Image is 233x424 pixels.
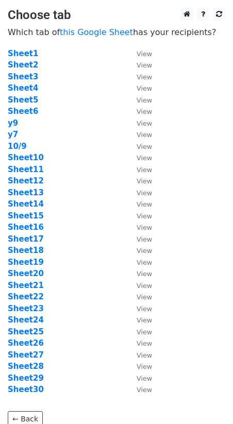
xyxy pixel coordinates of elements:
small: View [137,282,152,290]
a: Sheet18 [8,246,44,255]
a: Sheet19 [8,258,44,267]
small: View [137,61,152,69]
small: View [137,224,152,231]
strong: Sheet28 [8,362,44,371]
a: View [126,199,152,209]
a: Sheet17 [8,234,44,244]
a: Sheet16 [8,223,44,232]
small: View [137,235,152,243]
a: Sheet1 [8,49,38,58]
small: View [137,351,152,359]
a: Sheet26 [8,338,44,348]
a: Sheet10 [8,153,44,162]
p: Which tab of has your recipients? [8,27,225,38]
a: this Google Sheet [60,27,133,37]
a: View [126,107,152,116]
a: View [126,176,152,185]
a: Sheet20 [8,269,44,278]
a: View [126,153,152,162]
a: y7 [8,130,18,139]
a: View [126,223,152,232]
h3: Choose tab [8,8,225,23]
small: View [137,200,152,208]
a: View [126,292,152,301]
small: View [137,270,152,278]
a: Sheet27 [8,350,44,360]
a: Sheet21 [8,281,44,290]
small: View [137,375,152,382]
a: Sheet15 [8,211,44,221]
small: View [137,189,152,197]
small: View [137,259,152,266]
a: Sheet2 [8,60,38,70]
a: Sheet14 [8,199,44,209]
a: Sheet3 [8,72,38,81]
small: View [137,177,152,185]
small: View [137,73,152,81]
a: Sheet23 [8,304,44,313]
a: View [126,130,152,139]
a: View [126,281,152,290]
a: View [126,83,152,93]
small: View [137,108,152,115]
a: View [126,188,152,197]
a: View [126,374,152,383]
iframe: Chat Widget [181,375,233,424]
a: View [126,327,152,336]
a: View [126,362,152,371]
a: y9 [8,118,18,128]
a: View [126,269,152,278]
a: View [126,350,152,360]
small: View [137,96,152,104]
a: View [126,315,152,325]
strong: Sheet13 [8,188,44,197]
small: View [137,84,152,92]
a: Sheet12 [8,176,44,185]
a: Sheet4 [8,83,38,93]
a: Sheet24 [8,315,44,325]
small: View [137,328,152,336]
small: View [137,386,152,394]
a: View [126,211,152,221]
strong: Sheet25 [8,327,44,336]
a: View [126,304,152,313]
strong: Sheet11 [8,165,44,174]
a: Sheet5 [8,95,38,105]
a: View [126,118,152,128]
small: View [137,340,152,347]
small: View [137,50,152,58]
small: View [137,154,152,162]
a: View [126,142,152,151]
small: View [137,212,152,220]
small: View [137,166,152,174]
small: View [137,131,152,139]
strong: Sheet29 [8,374,44,383]
a: 10/9 [8,142,27,151]
a: View [126,49,152,58]
a: View [126,60,152,70]
a: Sheet22 [8,292,44,301]
a: Sheet6 [8,107,38,116]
